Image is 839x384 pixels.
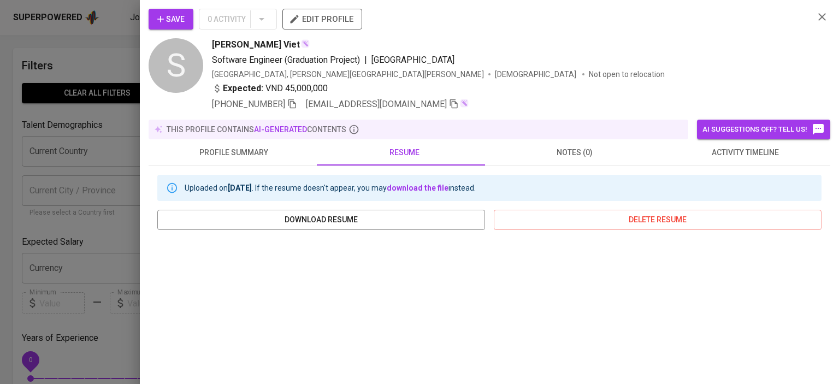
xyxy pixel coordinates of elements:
span: [PERSON_NAME] Viet [212,38,300,51]
img: magic_wand.svg [460,99,469,108]
span: edit profile [291,12,353,26]
span: resume [326,146,483,159]
span: [DEMOGRAPHIC_DATA] [495,69,578,80]
b: Expected: [223,82,263,95]
div: Uploaded on . If the resume doesn't appear, you may instead. [185,178,476,198]
p: this profile contains contents [167,124,346,135]
button: download resume [157,210,485,230]
span: [EMAIL_ADDRESS][DOMAIN_NAME] [306,99,447,109]
span: AI-generated [254,125,307,134]
span: notes (0) [496,146,653,159]
span: delete resume [503,213,813,227]
p: Not open to relocation [589,69,665,80]
span: | [364,54,367,67]
img: magic_wand.svg [301,39,310,48]
div: S [149,38,203,93]
b: [DATE] [228,184,252,192]
span: activity timeline [666,146,824,159]
span: AI suggestions off? Tell us! [702,123,825,136]
button: edit profile [282,9,362,29]
span: Software Engineer (Graduation Project) [212,55,360,65]
span: profile summary [155,146,312,159]
div: VND 45,000,000 [212,82,328,95]
div: [GEOGRAPHIC_DATA], [PERSON_NAME][GEOGRAPHIC_DATA][PERSON_NAME] [212,69,484,80]
span: download resume [166,213,476,227]
span: [GEOGRAPHIC_DATA] [371,55,454,65]
span: [PHONE_NUMBER] [212,99,285,109]
span: Save [157,13,185,26]
a: download the file [387,184,448,192]
button: delete resume [494,210,822,230]
button: AI suggestions off? Tell us! [697,120,830,139]
button: Save [149,9,193,29]
a: edit profile [282,14,362,23]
